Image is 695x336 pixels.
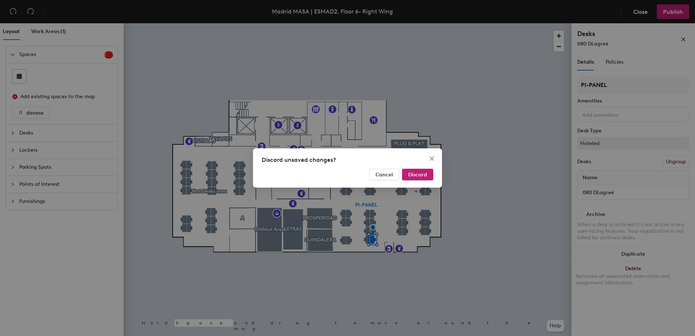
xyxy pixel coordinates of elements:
button: Close [426,153,438,164]
div: Discard unsaved changes? [262,156,433,164]
span: Discard [408,172,427,178]
button: Discard [402,169,433,180]
button: Cancel [369,169,399,180]
span: Close [426,156,438,161]
span: close [429,156,435,161]
span: Cancel [375,172,393,178]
